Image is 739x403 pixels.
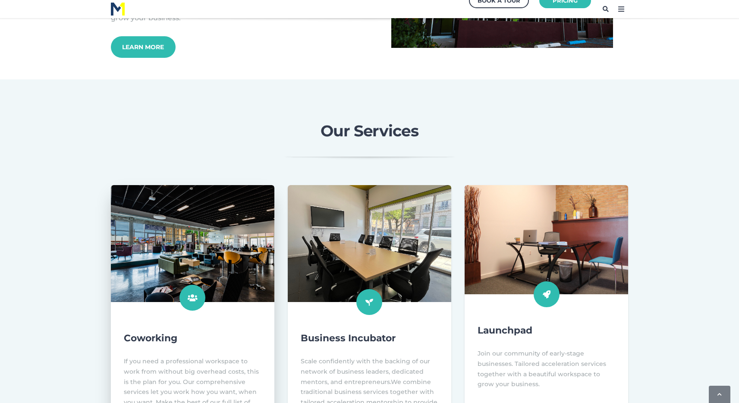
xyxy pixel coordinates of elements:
h2: Our Services [145,123,594,140]
span: Scale confidently with the backing of our network of business leaders, dedicated mentors, and ent... [301,357,430,386]
img: MileOne meeting room conference room [288,185,451,302]
h4: Business Incubator [301,331,438,345]
img: MileOne office photo [465,185,628,294]
span: Join our community of early-stage businesses. Tailored acceleration services together with a beau... [478,349,606,388]
img: MileOne coworking space [103,179,283,308]
h4: Launchpad [478,324,615,337]
a: Learn More [111,36,176,58]
h4: Coworking [124,331,261,345]
img: M1 Logo - Blue Letters - for Light Backgrounds-2 [111,3,125,16]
